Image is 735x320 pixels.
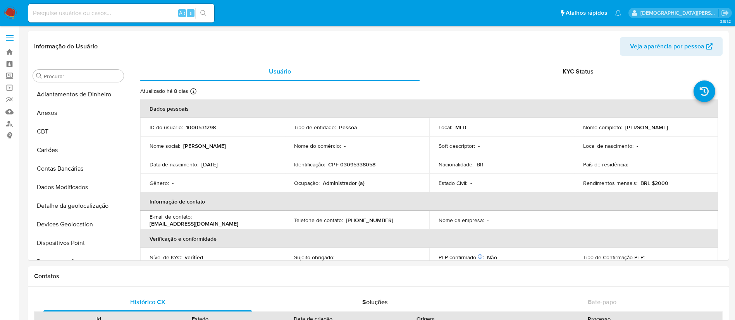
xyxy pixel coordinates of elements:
[478,142,480,149] p: -
[30,141,127,159] button: Cartões
[439,161,473,168] p: Nacionalidade :
[195,8,211,19] button: search-icon
[150,213,192,220] p: E-mail de contato :
[30,215,127,234] button: Devices Geolocation
[439,124,452,131] p: Local :
[583,180,637,187] p: Rendimentos mensais :
[150,161,198,168] p: Data de nascimento :
[140,99,718,118] th: Dados pessoais
[294,217,343,224] p: Telefone de contato :
[294,180,320,187] p: Ocupação :
[487,217,489,224] p: -
[630,37,704,56] span: Veja aparência por pessoa
[328,161,375,168] p: CPF 03095338058
[631,161,633,168] p: -
[615,10,621,16] a: Notificações
[346,217,393,224] p: [PHONE_NUMBER]
[477,161,484,168] p: BR
[337,254,339,261] p: -
[150,180,169,187] p: Gênero :
[28,8,214,18] input: Pesquise usuários ou casos...
[470,180,472,187] p: -
[648,254,649,261] p: -
[362,298,388,306] span: Soluções
[269,67,291,76] span: Usuário
[140,87,188,95] p: Atualizado há 8 dias
[34,272,723,280] h1: Contatos
[583,142,633,149] p: Local de nascimento :
[189,9,192,17] span: s
[201,161,218,168] p: [DATE]
[294,142,341,149] p: Nome do comércio :
[150,124,183,131] p: ID do usuário :
[439,142,475,149] p: Soft descriptor :
[455,124,466,131] p: MLB
[583,124,622,131] p: Nome completo :
[294,124,336,131] p: Tipo de entidade :
[30,234,127,252] button: Dispositivos Point
[323,180,365,187] p: Administrador (a)
[620,37,723,56] button: Veja aparência por pessoa
[34,43,98,50] h1: Informação do Usuário
[439,254,484,261] p: PEP confirmado :
[36,73,42,79] button: Procurar
[640,9,719,17] p: thais.asantos@mercadolivre.com
[130,298,165,306] span: Histórico CX
[30,178,127,197] button: Dados Modificados
[30,252,127,271] button: Documentação
[439,180,467,187] p: Estado Civil :
[640,180,668,187] p: BRL $2000
[30,122,127,141] button: CBT
[439,217,484,224] p: Nome da empresa :
[150,142,180,149] p: Nome social :
[44,73,120,80] input: Procurar
[637,142,638,149] p: -
[185,254,203,261] p: verified
[721,9,729,17] a: Sair
[150,220,238,227] p: [EMAIL_ADDRESS][DOMAIN_NAME]
[566,9,607,17] span: Atalhos rápidos
[583,254,645,261] p: Tipo de Confirmação PEP :
[150,254,182,261] p: Nível de KYC :
[563,67,594,76] span: KYC Status
[583,161,628,168] p: País de residência :
[344,142,346,149] p: -
[294,161,325,168] p: Identificação :
[588,298,616,306] span: Bate-papo
[140,229,718,248] th: Verificação e conformidade
[30,159,127,178] button: Contas Bancárias
[30,197,127,215] button: Detalhe da geolocalização
[487,254,497,261] p: Não
[30,85,127,104] button: Adiantamentos de Dinheiro
[625,124,668,131] p: [PERSON_NAME]
[179,9,185,17] span: Alt
[294,254,334,261] p: Sujeito obrigado :
[339,124,357,131] p: Pessoa
[186,124,216,131] p: 1000531298
[30,104,127,122] button: Anexos
[140,192,718,211] th: Informação de contato
[172,180,174,187] p: -
[183,142,226,149] p: [PERSON_NAME]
